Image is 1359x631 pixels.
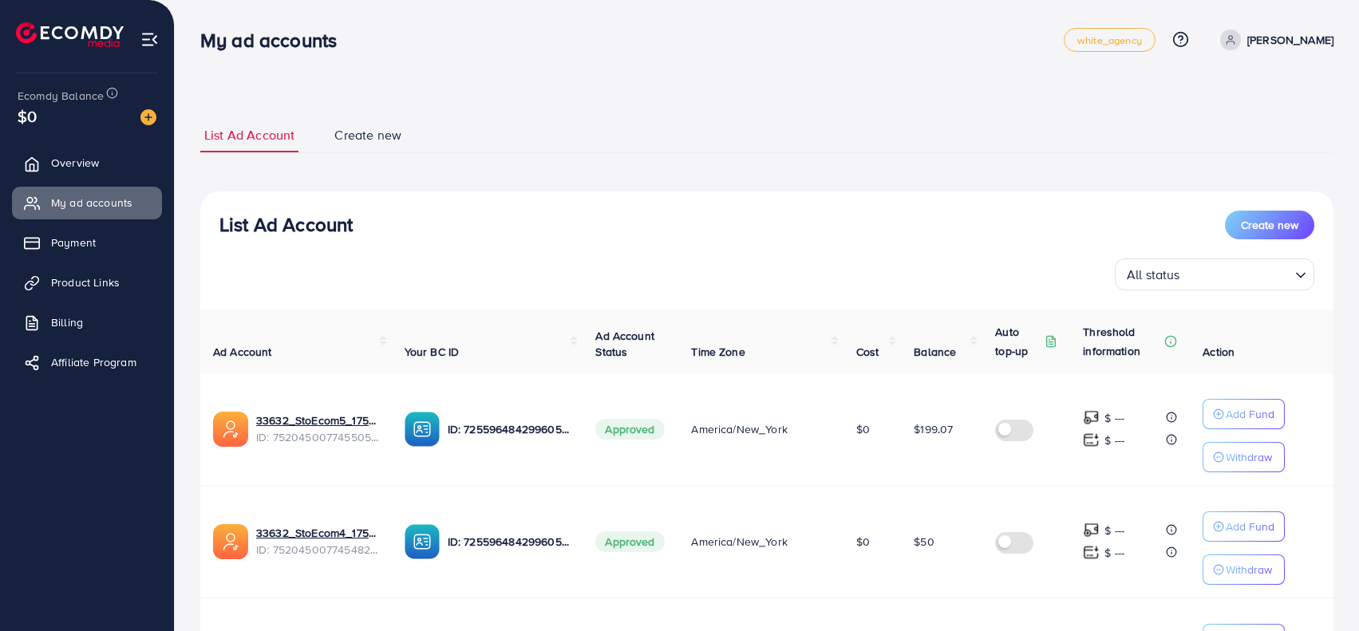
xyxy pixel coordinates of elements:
img: ic-ads-acc.e4c84228.svg [213,412,248,447]
span: Your BC ID [405,344,460,360]
p: Auto top-up [995,322,1041,361]
a: Payment [12,227,162,258]
button: Withdraw [1203,442,1285,472]
button: Withdraw [1203,554,1285,585]
img: logo [16,22,124,47]
span: $0 [856,534,870,550]
span: Cost [856,344,879,360]
a: white_agency [1064,28,1156,52]
a: 33632_StoEcom4_1750991450294_Olivia Recendiz LLC [256,525,379,541]
p: Add Fund [1226,404,1274,424]
span: All status [1124,263,1183,286]
iframe: Chat [1291,559,1347,619]
img: menu [140,30,159,49]
p: $ --- [1104,543,1124,562]
img: ic-ba-acc.ded83a64.svg [405,412,440,447]
span: Time Zone [691,344,745,360]
a: Overview [12,147,162,179]
span: Ecomdy Balance [18,88,104,104]
img: top-up amount [1083,544,1100,561]
img: top-up amount [1083,522,1100,538]
p: ID: 7255964842996056065 [448,420,571,439]
span: America/New_York [691,421,788,437]
span: America/New_York [691,534,788,550]
button: Add Fund [1203,511,1285,542]
span: ID: 7520450077455056914 [256,429,379,445]
img: ic-ba-acc.ded83a64.svg [405,524,440,559]
a: 33632_StoEcom5_1750991481186_Dahlke86 [256,412,379,428]
span: $0 [856,421,870,437]
a: Product Links [12,266,162,298]
div: <span class='underline'>33632_StoEcom5_1750991481186_Dahlke86</span></br>7520450077455056914 [256,412,379,445]
img: top-up amount [1083,432,1100,448]
a: My ad accounts [12,187,162,219]
a: Affiliate Program [12,346,162,378]
span: ID: 7520450077454827538 [256,542,379,558]
input: Search for option [1185,260,1289,286]
span: $0 [18,105,37,128]
img: ic-ads-acc.e4c84228.svg [213,524,248,559]
span: white_agency [1077,35,1142,45]
span: Product Links [51,274,120,290]
p: Withdraw [1226,448,1272,467]
span: Action [1203,344,1235,360]
h3: My ad accounts [200,29,350,52]
img: top-up amount [1083,409,1100,426]
span: Payment [51,235,96,250]
p: $ --- [1104,521,1124,540]
span: Create new [1241,217,1298,233]
span: Create new [334,126,401,144]
span: $199.07 [914,421,953,437]
h3: List Ad Account [219,213,353,236]
span: Affiliate Program [51,354,136,370]
span: Billing [51,314,83,330]
a: Billing [12,306,162,338]
p: Add Fund [1226,517,1274,536]
p: Threshold information [1083,322,1161,361]
button: Create new [1225,211,1314,239]
p: ID: 7255964842996056065 [448,532,571,551]
span: List Ad Account [204,126,294,144]
p: Withdraw [1226,560,1272,579]
a: [PERSON_NAME] [1214,30,1333,50]
span: Approved [595,531,664,552]
span: Balance [914,344,956,360]
span: Ad Account [213,344,272,360]
span: Ad Account Status [595,328,654,360]
img: image [140,109,156,125]
p: $ --- [1104,431,1124,450]
button: Add Fund [1203,399,1285,429]
span: Overview [51,155,99,171]
div: Search for option [1115,258,1314,290]
p: [PERSON_NAME] [1247,30,1333,49]
p: $ --- [1104,408,1124,428]
span: Approved [595,419,664,440]
span: My ad accounts [51,195,132,211]
div: <span class='underline'>33632_StoEcom4_1750991450294_Olivia Recendiz LLC</span></br>7520450077454... [256,525,379,558]
span: $50 [914,534,934,550]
